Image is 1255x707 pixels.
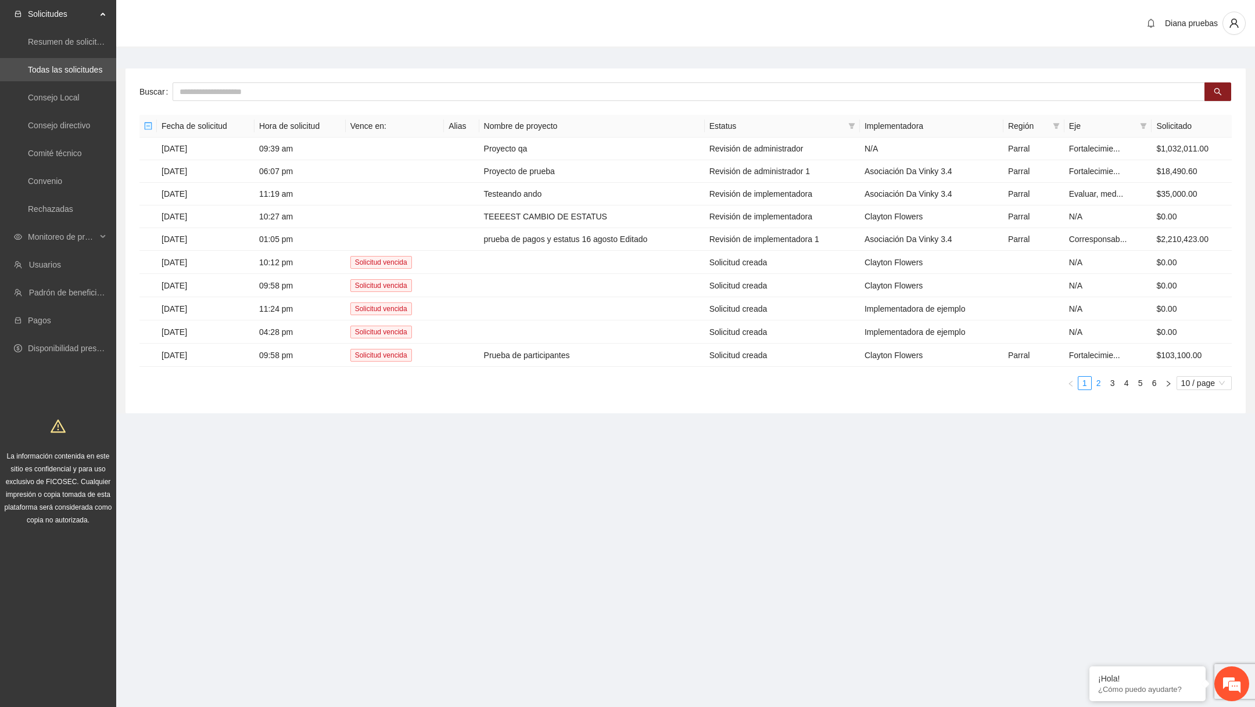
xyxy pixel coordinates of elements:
td: Clayton Flowers [860,274,1003,297]
div: Page Size [1177,376,1232,390]
span: filter [848,122,855,129]
span: Fortalecimie... [1069,351,1120,360]
th: Fecha de solicitud [157,115,254,138]
li: 5 [1134,376,1148,390]
td: $0.00 [1152,297,1232,320]
td: $2,210,423.00 [1152,228,1232,251]
td: 01:05 pm [254,228,346,251]
td: [DATE] [157,138,254,160]
span: filter [846,117,858,135]
td: $103,100.00 [1152,344,1232,367]
td: $0.00 [1152,274,1232,297]
td: Solicitud creada [705,297,860,320]
td: Solicitud creada [705,320,860,344]
button: right [1161,376,1175,390]
span: filter [1140,122,1147,129]
th: Alias [444,115,479,138]
td: [DATE] [157,297,254,320]
td: Asociación Da Vinky 3.4 [860,160,1003,183]
td: $0.00 [1152,205,1232,228]
span: Solicitud vencida [350,349,412,362]
a: Comité técnico [28,149,82,158]
span: user [1223,18,1245,28]
td: 09:58 pm [254,344,346,367]
a: 4 [1120,377,1133,389]
th: Solicitado [1152,115,1232,138]
td: 09:58 pm [254,274,346,297]
a: 1 [1078,377,1091,389]
a: 2 [1092,377,1105,389]
td: $35,000.00 [1152,183,1232,205]
li: 4 [1120,376,1134,390]
td: 10:12 pm [254,251,346,274]
span: Solicitud vencida [350,256,412,269]
td: Parral [1003,228,1064,251]
td: [DATE] [157,251,254,274]
textarea: Escriba su mensaje y pulse “Intro” [6,317,221,358]
td: 10:27 am [254,205,346,228]
a: Rechazadas [28,204,73,214]
a: 5 [1134,377,1147,389]
th: Nombre de proyecto [479,115,705,138]
span: right [1165,380,1172,387]
a: Disponibilidad presupuestal [28,344,127,353]
td: Asociación Da Vinky 3.4 [860,183,1003,205]
td: N/A [1064,320,1152,344]
li: 1 [1078,376,1092,390]
td: 11:19 am [254,183,346,205]
span: search [1214,88,1222,97]
td: [DATE] [157,205,254,228]
button: user [1222,12,1246,35]
td: Parral [1003,183,1064,205]
td: 04:28 pm [254,320,346,344]
span: Fortalecimie... [1069,144,1120,153]
td: Revisión de administrador [705,138,860,160]
li: 3 [1106,376,1120,390]
div: Minimizar ventana de chat en vivo [191,6,218,34]
span: Eje [1069,120,1136,132]
td: [DATE] [157,183,254,205]
td: Solicitud creada [705,344,860,367]
td: 06:07 pm [254,160,346,183]
td: Revisión de administrador 1 [705,160,860,183]
td: N/A [860,138,1003,160]
li: Previous Page [1064,376,1078,390]
td: Proyecto de prueba [479,160,705,183]
td: 09:39 am [254,138,346,160]
td: Prueba de participantes [479,344,705,367]
span: Fortalecimie... [1069,167,1120,176]
td: $0.00 [1152,320,1232,344]
td: [DATE] [157,344,254,367]
td: N/A [1064,297,1152,320]
span: filter [1053,122,1060,129]
td: Solicitud creada [705,251,860,274]
span: Diana pruebas [1165,19,1218,28]
a: Padrón de beneficiarios [29,288,114,297]
td: Parral [1003,160,1064,183]
td: Clayton Flowers [860,251,1003,274]
span: Solicitud vencida [350,326,412,338]
span: filter [1138,117,1149,135]
td: Proyecto qa [479,138,705,160]
td: $1,032,011.00 [1152,138,1232,160]
span: Estamos en línea. [67,155,160,272]
span: inbox [14,10,22,18]
span: eye [14,233,22,241]
span: bell [1142,19,1160,28]
td: Revisión de implementadora 1 [705,228,860,251]
span: Evaluar, med... [1069,189,1123,199]
td: [DATE] [157,320,254,344]
th: Implementadora [860,115,1003,138]
p: ¿Cómo puedo ayudarte? [1098,685,1197,694]
span: Solicitud vencida [350,302,412,315]
td: [DATE] [157,274,254,297]
td: [DATE] [157,228,254,251]
td: Parral [1003,205,1064,228]
td: [DATE] [157,160,254,183]
span: Estatus [709,120,844,132]
a: Resumen de solicitudes por aprobar [28,37,159,46]
td: Revisión de implementadora [705,205,860,228]
th: Vence en: [346,115,444,138]
li: 6 [1148,376,1161,390]
th: Hora de solicitud [254,115,346,138]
